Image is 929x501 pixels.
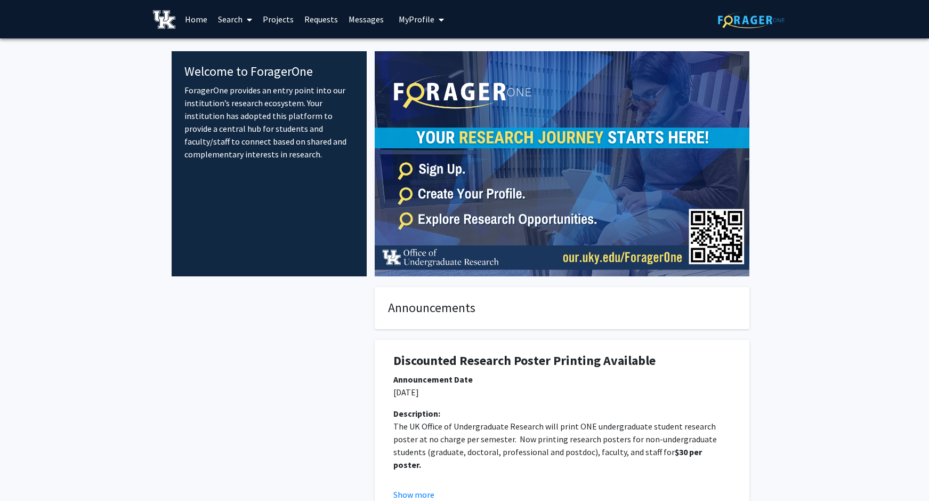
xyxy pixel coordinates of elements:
[8,453,45,493] iframe: Chat
[213,1,257,38] a: Search
[184,64,354,79] h4: Welcome to ForagerOne
[393,353,731,369] h1: Discounted Research Poster Printing Available
[718,12,785,28] img: ForagerOne Logo
[343,1,389,38] a: Messages
[388,300,736,316] h4: Announcements
[393,447,704,470] strong: $30 per poster.
[257,1,299,38] a: Projects
[393,373,731,386] div: Announcement Date
[375,51,749,276] img: Cover Image
[393,421,718,457] span: The UK Office of Undergraduate Research will print ONE undergraduate student research poster at n...
[299,1,343,38] a: Requests
[153,10,176,29] img: University of Kentucky Logo
[393,386,731,399] p: [DATE]
[184,84,354,161] p: ForagerOne provides an entry point into our institution’s research ecosystem. Your institution ha...
[180,1,213,38] a: Home
[393,488,434,501] button: Show more
[393,407,731,420] div: Description:
[399,14,434,25] span: My Profile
